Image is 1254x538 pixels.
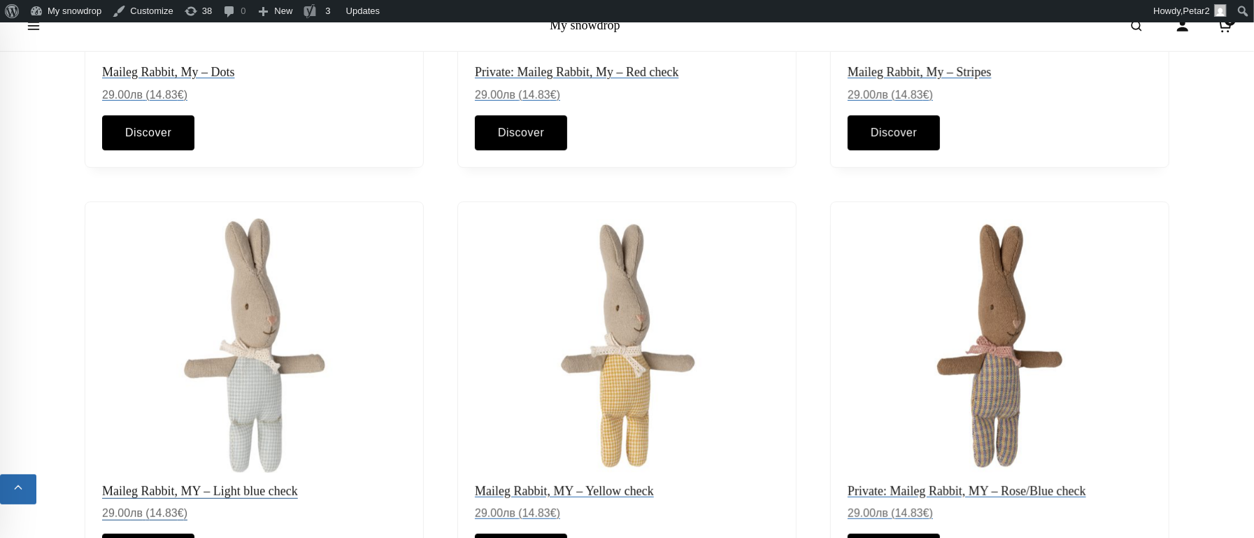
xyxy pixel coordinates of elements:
[923,89,929,101] span: €
[923,507,929,519] span: €
[1183,6,1210,16] span: Petar2
[475,507,515,519] span: 29.00
[503,507,515,519] span: лв
[102,89,143,101] span: 29.00
[325,6,330,16] span: 3
[475,115,567,150] a: Discover
[848,507,888,519] span: 29.00
[895,89,929,101] span: 14.83
[848,65,1152,80] h2: Maileg Rabbit, My – Stripes
[130,89,143,101] span: лв
[149,89,183,101] span: 14.83
[475,483,779,499] h2: Maileg Rabbit, MY – Yellow check
[892,89,934,101] span: ( )
[503,89,515,101] span: лв
[522,89,557,101] span: 14.83
[145,89,187,101] span: ( )
[876,89,888,101] span: лв
[518,507,560,519] span: ( )
[550,507,557,519] span: €
[848,89,888,101] span: 29.00
[145,507,187,519] span: ( )
[177,507,183,519] span: €
[1209,10,1240,41] a: Cart
[475,219,779,523] a: Maileg Rabbit, MY – Yellow check 29.00лв (14.83€)
[102,65,406,80] h2: Maileg Rabbit, My – Dots
[1117,6,1156,45] button: Open search
[848,219,1152,523] a: Private: Maileg Rabbit, MY – Rose/Blue check 29.00лв (14.83€)
[475,65,779,80] h2: Private: Maileg Rabbit, My – Red check
[848,483,1152,499] h2: Private: Maileg Rabbit, MY – Rose/Blue check
[14,6,53,45] button: Open menu
[149,507,183,519] span: 14.83
[102,507,143,519] span: 29.00
[550,17,620,31] a: My snowdrop
[518,89,560,101] span: ( )
[102,219,406,523] a: Maileg Rabbit, MY – Light blue check 29.00лв (14.83€)
[876,507,888,519] span: лв
[848,115,940,150] a: Discover
[892,507,934,519] span: ( )
[475,89,515,101] span: 29.00
[102,483,406,499] h2: Maileg Rabbit, MY – Light blue check
[550,89,557,101] span: €
[130,507,143,519] span: лв
[522,507,557,519] span: 14.83
[177,89,183,101] span: €
[895,507,929,519] span: 14.83
[1167,10,1198,41] a: Account
[102,115,194,150] a: Discover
